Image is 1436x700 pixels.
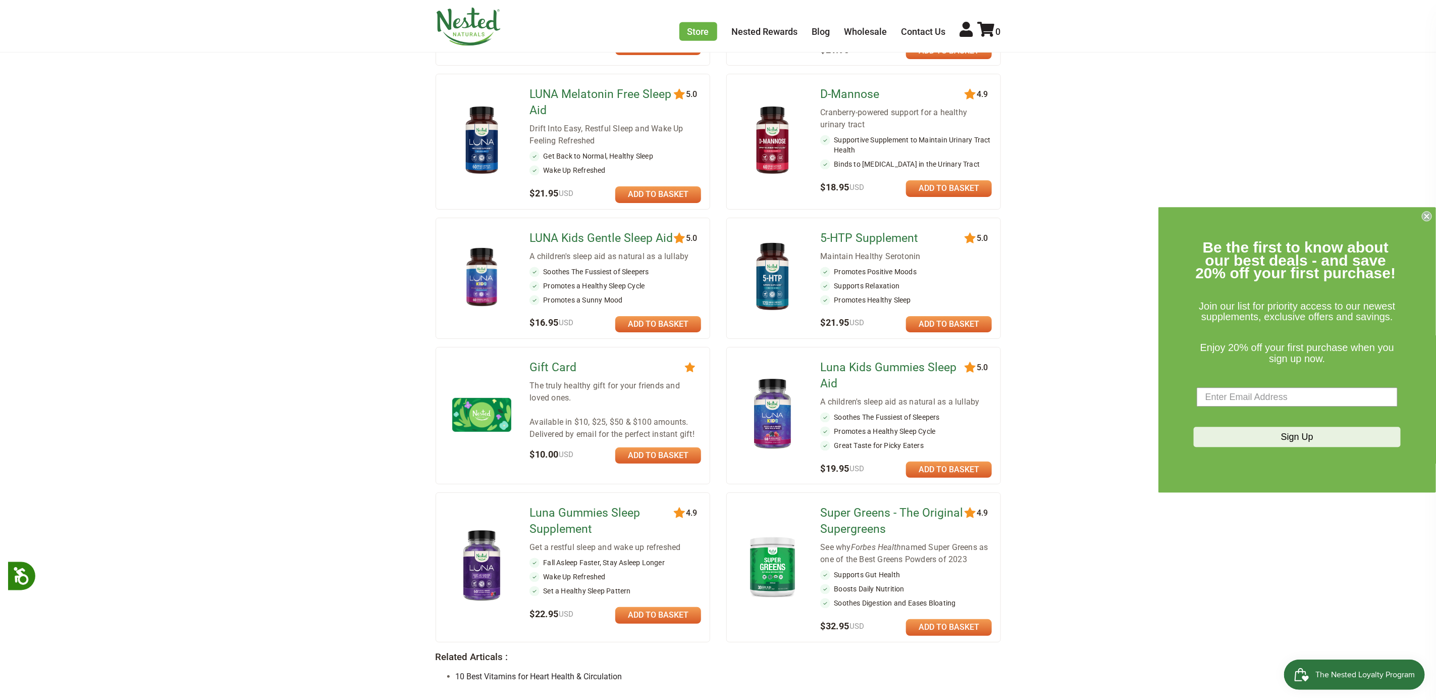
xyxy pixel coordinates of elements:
[529,609,574,619] span: $22.95
[529,572,701,582] li: Wake Up Refreshed
[820,182,865,192] span: $18.95
[1200,342,1394,364] span: Enjoy 20% off your first purchase when you sign up now.
[849,183,865,192] span: USD
[820,584,992,594] li: Boosts Daily Nutrition
[901,26,946,37] a: Contact Us
[820,135,992,155] li: Supportive Supplement to Maintain Urinary Tract Health
[820,86,966,103] a: D-Mannose
[820,598,992,608] li: Soothes Digestion and Eases Bloating
[529,188,574,198] span: $21.95
[820,440,992,451] li: Great Taste for Picky Eaters
[436,8,501,46] img: Nested Naturals
[849,318,865,327] span: USD
[743,532,802,601] img: Super Greens - The Original Supergreens
[559,318,574,327] span: USD
[529,317,574,328] span: $16.95
[820,159,992,169] li: Binds to [MEDICAL_DATA] in the Urinary Tract
[820,412,992,422] li: Soothes The Fussiest of Sleepers
[529,281,701,291] li: Promotes a Healthy Sleep Cycle
[820,230,966,246] a: 5-HTP Supplement
[820,463,865,474] span: $19.95
[529,86,675,119] a: LUNA Melatonin Free Sleep Aid
[529,380,701,440] div: The truly healthy gift for your friends and loved ones. Available in $10, $25, $50 & $100 amounts...
[1196,239,1396,281] span: Be the first to know about our best deals - and save 20% off your first purchase!
[529,541,701,554] div: Get a restful sleep and wake up refreshed
[452,398,511,432] img: Gift Card
[436,652,1001,663] h3: Related Articals :
[820,281,992,291] li: Supports Relaxation
[529,230,675,246] a: LUNA Kids Gentle Sleep Aid
[452,102,511,179] img: LUNA Melatonin Free Sleep Aid
[456,672,622,681] a: 10 Best Vitamins for Heart Health & Circulation
[529,295,701,305] li: Promotes a Sunny Mood
[529,151,701,161] li: Get Back to Normal, Healthy Sleep
[679,22,717,41] a: Store
[452,247,511,307] img: LUNA Kids Gentle Sleep Aid
[559,189,574,198] span: USD
[820,44,865,55] span: $21.95
[820,541,992,566] div: See why named Super Greens as one of the Best Greens Powders of 2023
[1199,301,1395,323] span: Join our list for priority access to our newest supplements, exclusive offers and savings.
[820,570,992,580] li: Supports Gut Health
[820,295,992,305] li: Promotes Healthy Sleep
[812,26,830,37] a: Blog
[820,396,992,408] div: A children's sleep aid as natural as a lullaby
[529,251,701,263] div: A children's sleep aid as natural as a lullaby
[529,267,701,277] li: Soothes The Fussiest of Sleepers
[820,621,865,631] span: $32.95
[851,542,901,552] em: Forbes Health
[820,317,865,328] span: $21.95
[743,376,802,454] img: Luna Kids Gummies Sleep Aid
[849,45,865,55] span: USD
[820,251,992,263] div: Maintain Healthy Serotonin
[529,360,675,376] a: Gift Card
[1158,207,1436,492] div: FLYOUT Form
[849,622,865,631] span: USD
[1284,660,1426,690] iframe: Button to open loyalty program pop-up
[559,610,574,619] span: USD
[820,426,992,436] li: Promotes a Healthy Sleep Cycle
[978,26,1001,37] a: 0
[996,26,1001,37] span: 0
[820,267,992,277] li: Promotes Positive Moods
[529,123,701,147] div: Drift Into Easy, Restful Sleep and Wake Up Feeling Refreshed
[452,528,511,605] img: Luna Gummies Sleep Supplement
[1197,388,1398,407] input: Enter Email Address
[743,238,802,316] img: 5-HTP Supplement
[820,505,966,537] a: Super Greens - The Original Supergreens
[529,449,574,460] span: $10.00
[743,102,802,179] img: D-Mannose
[844,26,887,37] a: Wholesale
[1194,427,1401,447] button: Sign Up
[529,505,675,537] a: Luna Gummies Sleep Supplement
[529,586,701,596] li: Set a Healthy Sleep Pattern
[849,464,865,473] span: USD
[1422,211,1432,221] button: Close dialog
[820,360,966,392] a: Luna Kids Gummies Sleep Aid
[559,450,574,459] span: USD
[732,26,798,37] a: Nested Rewards
[529,165,701,175] li: Wake Up Refreshed
[529,558,701,568] li: Fall Asleep Faster, Stay Asleep Longer
[820,107,992,131] div: Cranberry-powered support for a healthy urinary tract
